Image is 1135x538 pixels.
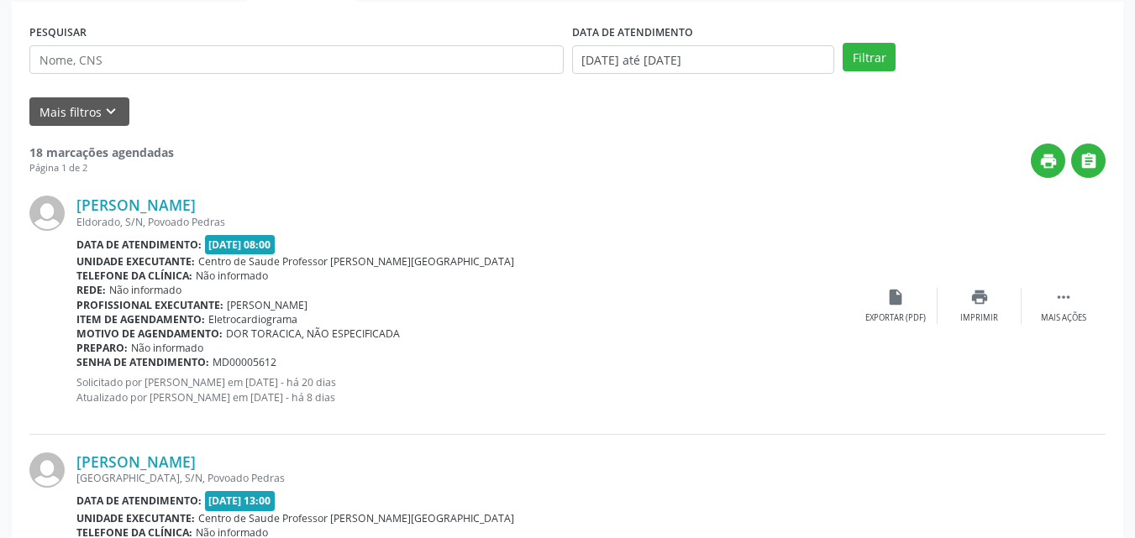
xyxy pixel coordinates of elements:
input: Nome, CNS [29,45,564,74]
input: Selecione um intervalo [572,45,835,74]
div: Imprimir [960,312,998,324]
span: Centro de Saude Professor [PERSON_NAME][GEOGRAPHIC_DATA] [198,254,514,269]
img: img [29,452,65,488]
button: print [1031,144,1065,178]
b: Data de atendimento: [76,238,202,252]
b: Item de agendamento: [76,312,205,326]
button: Filtrar [843,43,896,71]
button:  [1071,144,1106,178]
i: keyboard_arrow_down [102,102,120,121]
span: [DATE] 08:00 [205,235,276,254]
label: PESQUISAR [29,19,87,45]
button: Mais filtroskeyboard_arrow_down [29,97,129,127]
b: Motivo de agendamento: [76,326,223,341]
label: DATA DE ATENDIMENTO [572,19,693,45]
b: Profissional executante: [76,298,223,312]
div: [GEOGRAPHIC_DATA], S/N, Povoado Pedras [76,471,854,485]
span: [DATE] 13:00 [205,491,276,510]
div: Eldorado, S/N, Povoado Pedras [76,215,854,229]
i:  [1054,288,1073,306]
a: [PERSON_NAME] [76,452,196,471]
b: Preparo: [76,341,128,355]
i: print [970,288,989,306]
span: DOR TORACICA, NÃO ESPECIFICADA [226,326,400,341]
b: Senha de atendimento: [76,355,209,369]
img: img [29,196,65,231]
span: Não informado [196,269,268,283]
span: [PERSON_NAME] [227,298,307,312]
div: Mais ações [1041,312,1086,324]
b: Data de atendimento: [76,494,202,508]
span: Eletrocardiograma [208,312,297,326]
span: Não informado [109,283,181,297]
i: insert_drive_file [886,288,905,306]
span: MD00005612 [213,355,276,369]
b: Unidade executante: [76,511,195,525]
i: print [1039,152,1058,170]
b: Unidade executante: [76,254,195,269]
i:  [1080,152,1098,170]
b: Telefone da clínica: [76,269,192,283]
strong: 18 marcações agendadas [29,144,174,160]
a: [PERSON_NAME] [76,196,196,214]
span: Centro de Saude Professor [PERSON_NAME][GEOGRAPHIC_DATA] [198,511,514,525]
span: Não informado [131,341,203,355]
div: Página 1 de 2 [29,161,174,175]
div: Exportar (PDF) [865,312,926,324]
b: Rede: [76,283,106,297]
p: Solicitado por [PERSON_NAME] em [DATE] - há 20 dias Atualizado por [PERSON_NAME] em [DATE] - há 8... [76,375,854,404]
